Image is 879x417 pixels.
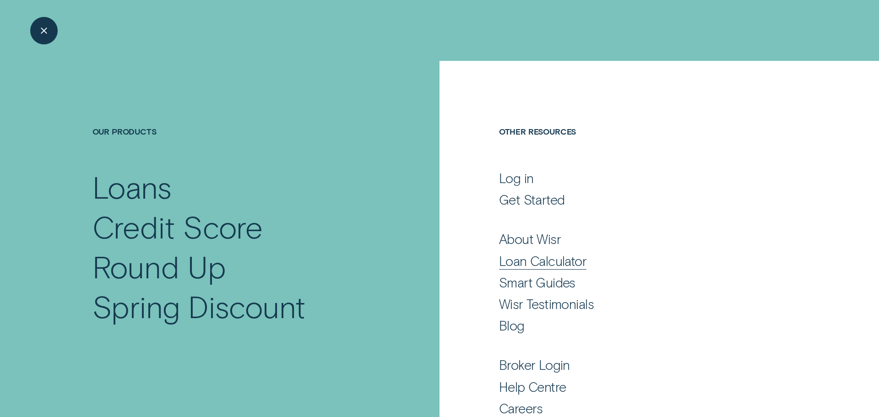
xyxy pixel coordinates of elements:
[92,287,305,326] div: Spring Discount
[30,17,58,44] button: Close Menu
[499,400,786,417] a: Careers
[499,379,786,395] a: Help Centre
[499,274,786,291] a: Smart Guides
[499,191,786,208] a: Get Started
[499,317,786,334] a: Blog
[499,253,586,269] div: Loan Calculator
[499,274,575,291] div: Smart Guides
[499,191,565,208] div: Get Started
[499,231,786,247] a: About Wisr
[499,170,786,186] a: Log in
[499,317,525,334] div: Blog
[499,170,534,186] div: Log in
[92,207,376,247] a: Credit Score
[92,247,376,287] a: Round Up
[92,126,376,168] h4: Our Products
[499,357,570,373] div: Broker Login
[499,126,786,168] h4: Other Resources
[92,287,376,326] a: Spring Discount
[499,379,566,395] div: Help Centre
[499,253,786,269] a: Loan Calculator
[92,207,263,247] div: Credit Score
[92,167,376,207] a: Loans
[92,167,172,207] div: Loans
[499,357,786,373] a: Broker Login
[499,400,543,417] div: Careers
[499,296,594,312] div: Wisr Testimonials
[499,231,561,247] div: About Wisr
[92,247,226,287] div: Round Up
[499,296,786,312] a: Wisr Testimonials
